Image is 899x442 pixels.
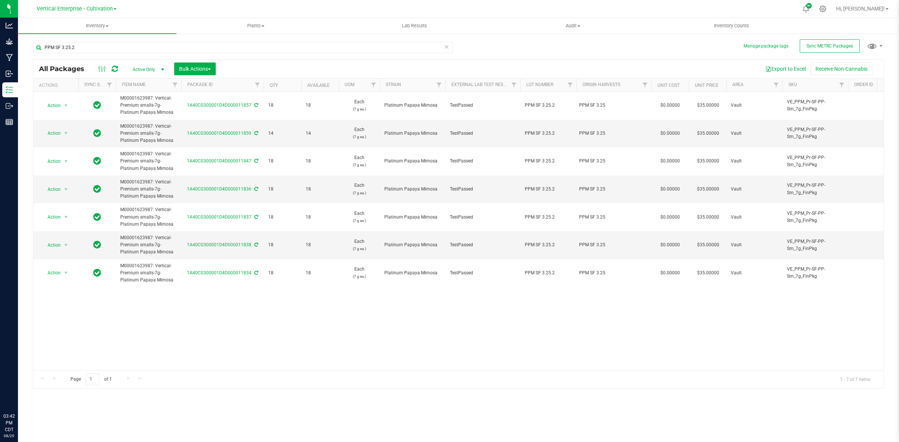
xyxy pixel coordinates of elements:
[651,203,689,231] td: $0.00000
[800,39,860,53] button: Sync METRC Packages
[579,130,649,137] div: PPM SF 3.25
[307,83,330,88] a: Available
[120,179,177,200] span: M00001623987: Vertical-Premium smalls-7g-Platinum Papaya Mimosa
[731,269,778,277] span: Vault
[731,214,778,221] span: Vault
[122,82,146,87] a: Item Name
[343,106,375,113] p: (7 g ea.)
[806,43,853,49] span: Sync METRC Packages
[6,38,13,45] inline-svg: Grow
[93,240,101,250] span: In Sync
[120,150,177,172] span: M00001623987: Vertical-Premium smalls-7g-Platinum Papaya Mimosa
[187,214,251,220] a: 1A40C0300001D4D000011837
[253,131,258,136] span: Sync from Compliance System
[384,214,441,221] span: Platinum Papaya Mimosa
[579,269,649,277] div: PPM SF 3.25
[731,186,778,193] span: Vault
[37,6,113,12] span: Vertical Enterprise - Cultivation
[525,269,572,277] span: PPM SF 3.25.2
[120,206,177,228] span: M00001623987: Vertical-Premium smalls-7g-Platinum Papaya Mimosa
[120,234,177,256] span: M00001623987: Vertical-Premium smalls-7g-Platinum Papaya Mimosa
[392,22,437,29] span: Lab Results
[270,83,278,88] a: Qty
[651,92,689,120] td: $0.00000
[93,212,101,222] span: In Sync
[384,241,441,249] span: Platinum Papaya Mimosa
[93,184,101,194] span: In Sync
[787,126,844,140] span: VE_PPM_Pr-SF-PP-Sm_7g_FinPkg
[3,413,15,433] p: 03:42 PM CDT
[39,83,75,88] div: Actions
[811,63,872,75] button: Receive Non-Cannabis
[525,214,572,221] span: PPM SF 3.25.2
[343,126,375,140] span: Each
[306,130,334,137] span: 14
[41,212,61,222] span: Action
[693,184,723,195] span: $35.00000
[343,98,375,113] span: Each
[695,83,718,88] a: Unit Price
[41,100,61,111] span: Action
[343,189,375,196] p: (7 g ea.)
[41,268,61,278] span: Action
[268,130,297,137] span: 14
[306,269,334,277] span: 18
[450,102,516,109] span: TestPassed
[836,79,848,91] a: Filter
[253,103,258,108] span: Sync from Compliance System
[508,79,520,91] a: Filter
[187,270,251,275] a: 1A40C0300001D4D000011834
[6,54,13,61] inline-svg: Manufacturing
[384,269,441,277] span: Platinum Papaya Mimosa
[306,102,334,109] span: 18
[120,95,177,116] span: M00001623987: Vertical-Premium smalls-7g-Platinum Papaya Mimosa
[651,231,689,259] td: $0.00000
[525,130,572,137] span: PPM SF 3.25.2
[579,102,649,109] div: PPM SF 3.25
[525,186,572,193] span: PPM SF 3.25.2
[61,184,71,195] span: select
[174,63,216,75] button: Bulk Actions
[93,100,101,110] span: In Sync
[6,118,13,126] inline-svg: Reports
[61,156,71,167] span: select
[525,241,572,249] span: PPM SF 3.25.2
[33,42,453,53] input: Search Package ID, Item Name, SKU, Lot or Part Number...
[693,100,723,111] span: $35.00000
[582,82,620,87] a: Origin Harvests
[268,102,297,109] span: 18
[731,158,778,165] span: Vault
[6,86,13,94] inline-svg: Inventory
[268,158,297,165] span: 18
[177,22,335,29] span: Plants
[525,102,572,109] span: PPM SF 3.25.2
[384,186,441,193] span: Platinum Papaya Mimosa
[787,98,844,113] span: VE_PPM_Pr-SF-PP-Sm_7g_FinPkg
[343,133,375,140] p: (7 g ea.)
[693,240,723,250] span: $35.00000
[384,102,441,109] span: Platinum Papaya Mimosa
[7,382,30,405] iframe: Resource center
[18,22,176,29] span: Inventory
[306,158,334,165] span: 18
[526,82,553,87] a: Lot Number
[450,186,516,193] span: TestPassed
[253,186,258,192] span: Sync from Compliance System
[450,130,516,137] span: TestPassed
[93,268,101,278] span: In Sync
[386,82,401,87] a: Strain
[433,79,445,91] a: Filter
[253,214,258,220] span: Sync from Compliance System
[525,158,572,165] span: PPM SF 3.25.2
[836,6,885,12] span: Hi, [PERSON_NAME]!
[652,18,811,34] a: Inventory Counts
[268,241,297,249] span: 18
[103,79,116,91] a: Filter
[651,259,689,287] td: $0.00000
[6,22,13,29] inline-svg: Analytics
[343,154,375,168] span: Each
[268,214,297,221] span: 18
[86,374,99,385] input: 1
[639,79,651,91] a: Filter
[704,22,759,29] span: Inventory Counts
